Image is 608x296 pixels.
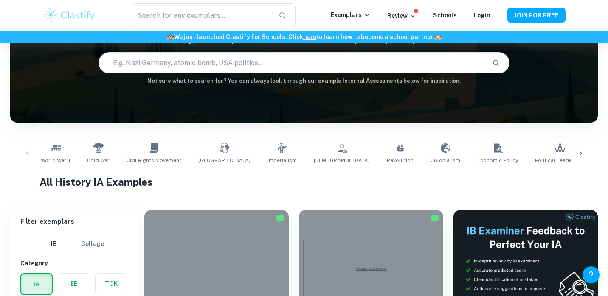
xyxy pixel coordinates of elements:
[81,234,104,254] button: College
[87,156,110,164] span: Cold War
[331,10,370,20] p: Exemplars
[10,77,598,85] h6: Not sure what to search for? You can always look through our example Internal Assessments below f...
[387,156,414,164] span: Revolution
[474,12,490,19] a: Login
[431,214,439,223] img: Marked
[267,156,297,164] span: Imperialism
[433,12,457,19] a: Schools
[198,156,251,164] span: [GEOGRAPHIC_DATA]
[10,210,138,234] h6: Filter exemplars
[489,56,503,70] button: Search
[96,274,127,294] button: TOK
[21,274,52,294] button: IA
[431,156,460,164] span: Colonialism
[477,156,518,164] span: Economic Policy
[132,3,272,27] input: Search for any exemplars...
[314,156,370,164] span: [DEMOGRAPHIC_DATA]
[44,234,64,254] button: IB
[434,34,442,40] span: 🏫
[2,32,606,42] h6: We just launched Clastify for Schools. Click to learn how to become a school partner.
[276,214,284,223] img: Marked
[535,156,585,164] span: Political Leadership
[303,34,316,40] a: here
[39,174,569,190] h1: All History IA Examples
[583,266,600,283] button: Help and Feedback
[58,274,90,294] button: EE
[167,34,174,40] span: 🏫
[507,8,566,23] button: JOIN FOR FREE
[387,11,416,20] p: Review
[99,51,486,75] input: E.g. Nazi Germany, atomic bomb, USA politics...
[127,156,181,164] span: Civil Rights Movement
[44,234,104,254] div: Filter type choice
[42,7,96,24] img: Clastify logo
[41,156,70,164] span: World War II
[20,259,127,268] h6: Category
